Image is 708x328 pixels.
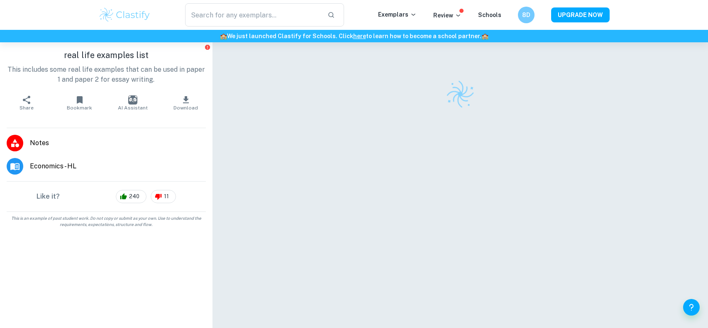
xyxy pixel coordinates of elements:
input: Search for any exemplars... [185,3,321,27]
a: here [353,33,366,39]
h6: We just launched Clastify for Schools. Click to learn how to become a school partner. [2,32,706,41]
button: AI Assistant [106,91,159,114]
span: Share [20,105,34,111]
span: This is an example of past student work. Do not copy or submit as your own. Use to understand the... [3,215,209,228]
img: Clastify logo [443,77,477,111]
span: Notes [30,138,206,148]
span: 🏫 [220,33,227,39]
button: Report issue [205,44,211,50]
span: 11 [159,192,173,201]
span: Download [173,105,198,111]
div: 240 [116,190,146,203]
div: 11 [151,190,176,203]
h1: real life examples list [7,49,206,61]
p: Review [433,11,461,20]
img: AI Assistant [128,95,137,104]
span: 240 [125,192,144,201]
p: Exemplars [378,10,417,19]
h6: Like it? [37,192,60,202]
span: Economics - HL [30,161,206,171]
button: Bookmark [53,91,106,114]
button: Help and Feedback [683,299,700,316]
span: AI Assistant [118,105,148,111]
span: Bookmark [67,105,92,111]
h6: 8D [522,10,531,19]
button: Download [159,91,212,114]
span: 🏫 [481,33,488,39]
a: Schools [478,12,501,18]
button: 8D [518,7,535,23]
img: Clastify logo [98,7,151,23]
p: This includes some real life examples that can be used in paper 1 and paper 2 for essay writing. [7,65,206,85]
button: UPGRADE NOW [551,7,610,22]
